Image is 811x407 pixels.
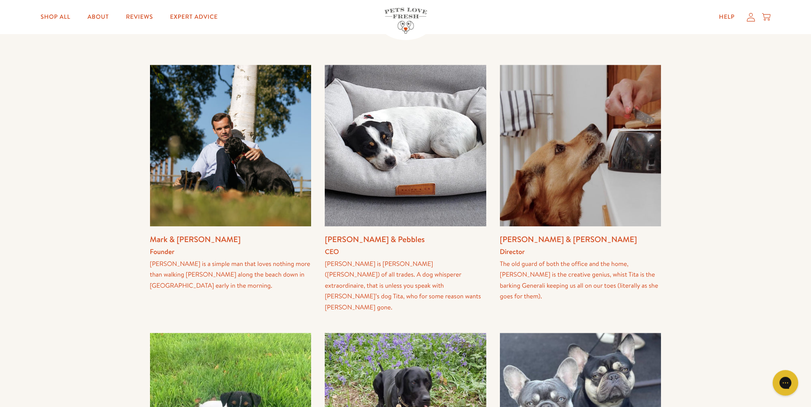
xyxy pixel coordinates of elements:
h3: [PERSON_NAME] & [PERSON_NAME] [500,233,661,247]
a: Help [712,9,742,26]
div: [PERSON_NAME] is a simple man that loves nothing more than walking [PERSON_NAME] along the beach ... [150,258,312,291]
a: Expert Advice [163,9,225,26]
a: Reviews [119,9,159,26]
h4: Director [500,246,661,258]
a: About [81,9,115,26]
iframe: Gorgias live chat messenger [768,367,802,398]
h4: CEO [325,246,486,258]
h4: Founder [150,246,312,258]
div: [PERSON_NAME] is [PERSON_NAME] ([PERSON_NAME]) of all trades. A dog whisperer extraordinaire, tha... [325,258,486,313]
a: Shop All [34,9,77,26]
div: The old guard of both the office and the home, [PERSON_NAME] is the creative genius, whist Tita i... [500,258,661,302]
h3: Mark & [PERSON_NAME] [150,233,312,247]
img: Pets Love Fresh [384,8,427,34]
h3: [PERSON_NAME] & Pebbles [325,233,486,247]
